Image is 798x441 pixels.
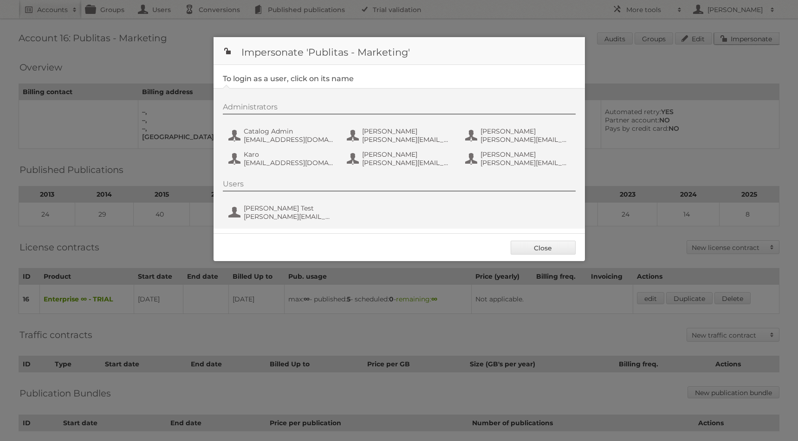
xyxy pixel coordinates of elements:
[480,150,571,159] span: [PERSON_NAME]
[244,204,334,212] span: [PERSON_NAME] Test
[244,150,334,159] span: Karo
[464,149,573,168] button: [PERSON_NAME] [PERSON_NAME][EMAIL_ADDRESS][DOMAIN_NAME]
[346,149,455,168] button: [PERSON_NAME] [PERSON_NAME][EMAIL_ADDRESS][DOMAIN_NAME]
[223,179,576,192] div: Users
[480,159,571,167] span: [PERSON_NAME][EMAIL_ADDRESS][DOMAIN_NAME]
[362,127,452,135] span: [PERSON_NAME]
[464,126,573,145] button: [PERSON_NAME] [PERSON_NAME][EMAIL_ADDRESS][DOMAIN_NAME]
[223,74,354,83] legend: To login as a user, click on its name
[362,150,452,159] span: [PERSON_NAME]
[227,126,337,145] button: Catalog Admin [EMAIL_ADDRESS][DOMAIN_NAME]
[480,127,571,135] span: [PERSON_NAME]
[480,135,571,144] span: [PERSON_NAME][EMAIL_ADDRESS][DOMAIN_NAME]
[346,126,455,145] button: [PERSON_NAME] [PERSON_NAME][EMAIL_ADDRESS][DOMAIN_NAME]
[244,212,334,221] span: [PERSON_NAME][EMAIL_ADDRESS][DOMAIN_NAME]
[362,135,452,144] span: [PERSON_NAME][EMAIL_ADDRESS][DOMAIN_NAME]
[214,37,585,65] h1: Impersonate 'Publitas - Marketing'
[227,149,337,168] button: Karo [EMAIL_ADDRESS][DOMAIN_NAME]
[244,127,334,135] span: Catalog Admin
[244,135,334,144] span: [EMAIL_ADDRESS][DOMAIN_NAME]
[227,203,337,222] button: [PERSON_NAME] Test [PERSON_NAME][EMAIL_ADDRESS][DOMAIN_NAME]
[223,102,576,115] div: Administrators
[511,241,576,255] a: Close
[362,159,452,167] span: [PERSON_NAME][EMAIL_ADDRESS][DOMAIN_NAME]
[244,159,334,167] span: [EMAIL_ADDRESS][DOMAIN_NAME]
